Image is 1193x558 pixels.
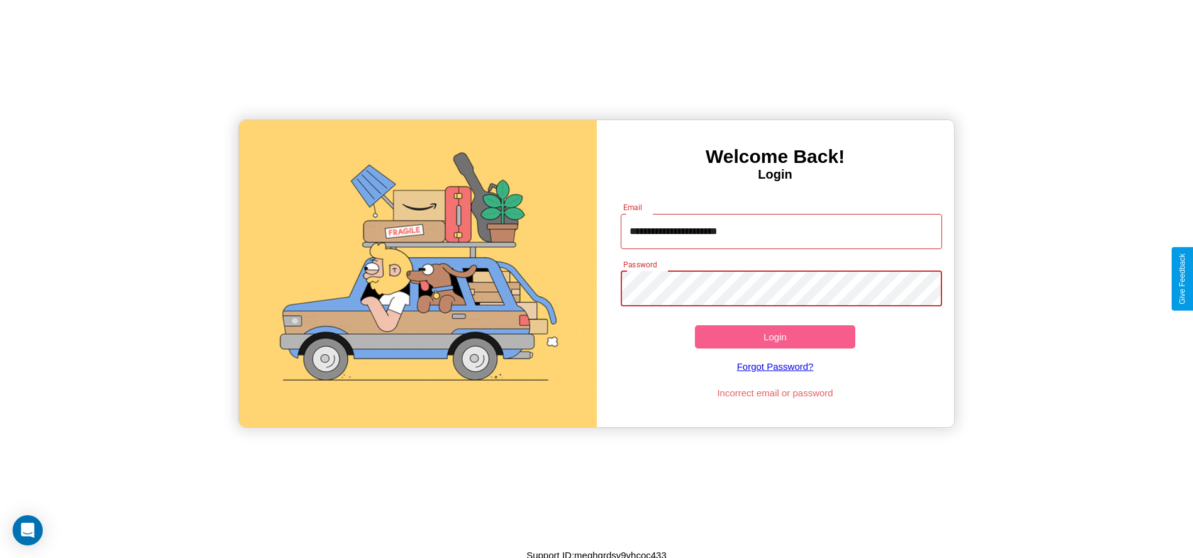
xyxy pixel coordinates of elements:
[614,384,936,401] p: Incorrect email or password
[614,349,936,384] a: Forgot Password?
[1178,254,1187,304] div: Give Feedback
[597,167,954,182] h4: Login
[623,202,643,213] label: Email
[695,325,856,349] button: Login
[597,146,954,167] h3: Welcome Back!
[13,515,43,545] div: Open Intercom Messenger
[239,120,596,427] img: gif
[623,259,657,270] label: Password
